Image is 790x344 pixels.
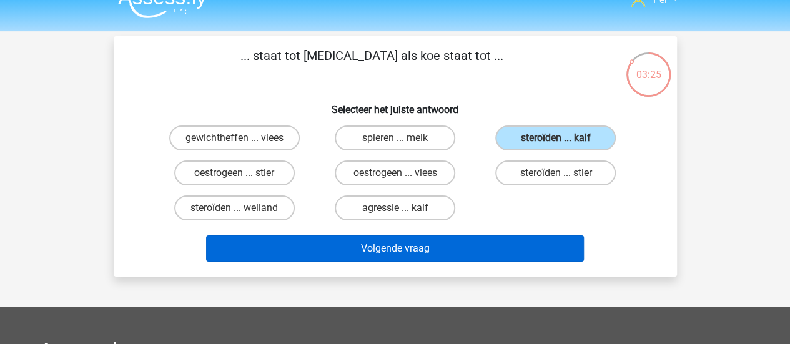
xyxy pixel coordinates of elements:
[335,160,455,185] label: oestrogeen ... vlees
[495,125,616,150] label: steroïden ... kalf
[335,195,455,220] label: agressie ... kalf
[174,160,295,185] label: oestrogeen ... stier
[134,46,610,84] p: ... staat tot [MEDICAL_DATA] als koe staat tot ...
[625,51,672,82] div: 03:25
[134,94,657,115] h6: Selecteer het juiste antwoord
[169,125,300,150] label: gewichtheffen ... vlees
[174,195,295,220] label: steroïden ... weiland
[335,125,455,150] label: spieren ... melk
[495,160,616,185] label: steroïden ... stier
[206,235,584,262] button: Volgende vraag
